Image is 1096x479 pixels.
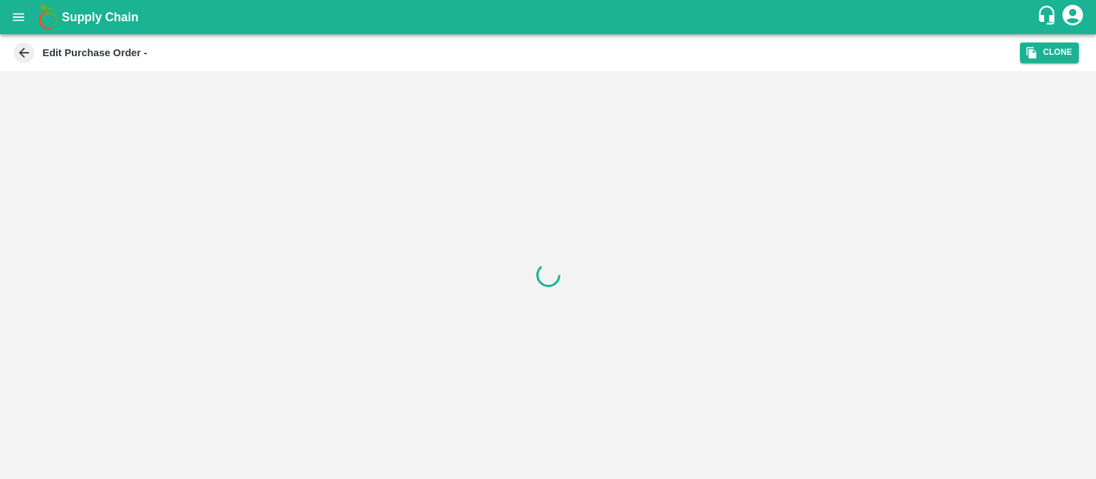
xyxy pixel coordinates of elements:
[3,1,34,33] button: open drawer
[1060,3,1085,32] div: account of current user
[1036,5,1060,29] div: customer-support
[34,3,62,31] img: logo
[62,10,138,24] b: Supply Chain
[62,8,1036,27] a: Supply Chain
[1020,42,1079,62] button: Clone
[42,47,147,58] b: Edit Purchase Order -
